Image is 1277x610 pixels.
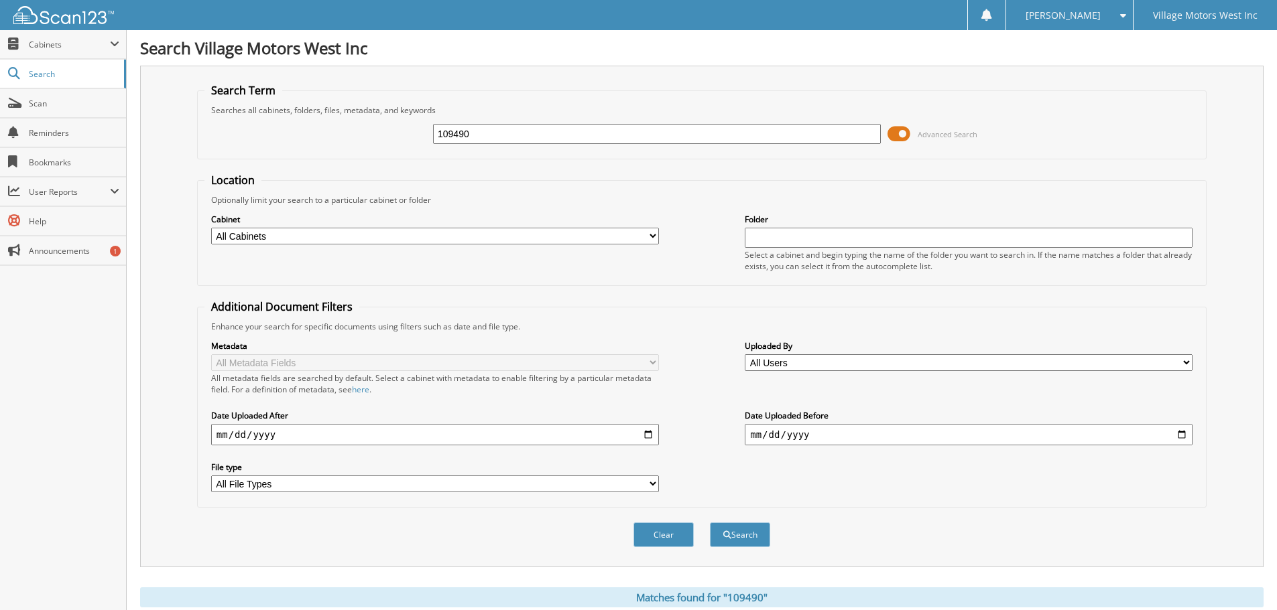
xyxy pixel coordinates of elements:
[745,214,1193,225] label: Folder
[211,424,659,445] input: start
[29,127,119,139] span: Reminders
[204,104,1199,116] div: Searches all cabinets, folders, files, metadata, and keywords
[745,410,1193,421] label: Date Uploaded Before
[211,340,659,352] label: Metadata
[918,129,977,139] span: Advanced Search
[211,461,659,473] label: File type
[633,522,694,547] button: Clear
[29,39,110,50] span: Cabinets
[745,340,1193,352] label: Uploaded By
[211,214,659,225] label: Cabinet
[29,157,119,168] span: Bookmarks
[710,522,770,547] button: Search
[745,424,1193,445] input: end
[110,246,121,256] div: 1
[204,194,1199,206] div: Optionally limit your search to a particular cabinet or folder
[745,249,1193,272] div: Select a cabinet and begin typing the name of the folder you want to search in. If the name match...
[140,587,1264,607] div: Matches found for "109490"
[1026,11,1101,19] span: [PERSON_NAME]
[204,321,1199,332] div: Enhance your search for specific documents using filters such as date and file type.
[29,245,119,256] span: Announcements
[204,173,261,187] legend: Location
[29,98,119,109] span: Scan
[1153,11,1258,19] span: Village Motors West Inc
[140,37,1264,59] h1: Search Village Motors West Inc
[29,216,119,227] span: Help
[204,299,359,314] legend: Additional Document Filters
[204,83,282,98] legend: Search Term
[352,384,369,395] a: here
[29,68,117,80] span: Search
[211,410,659,421] label: Date Uploaded After
[211,372,659,395] div: All metadata fields are searched by default. Select a cabinet with metadata to enable filtering b...
[29,186,110,198] span: User Reports
[13,6,114,24] img: scan123-logo-white.svg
